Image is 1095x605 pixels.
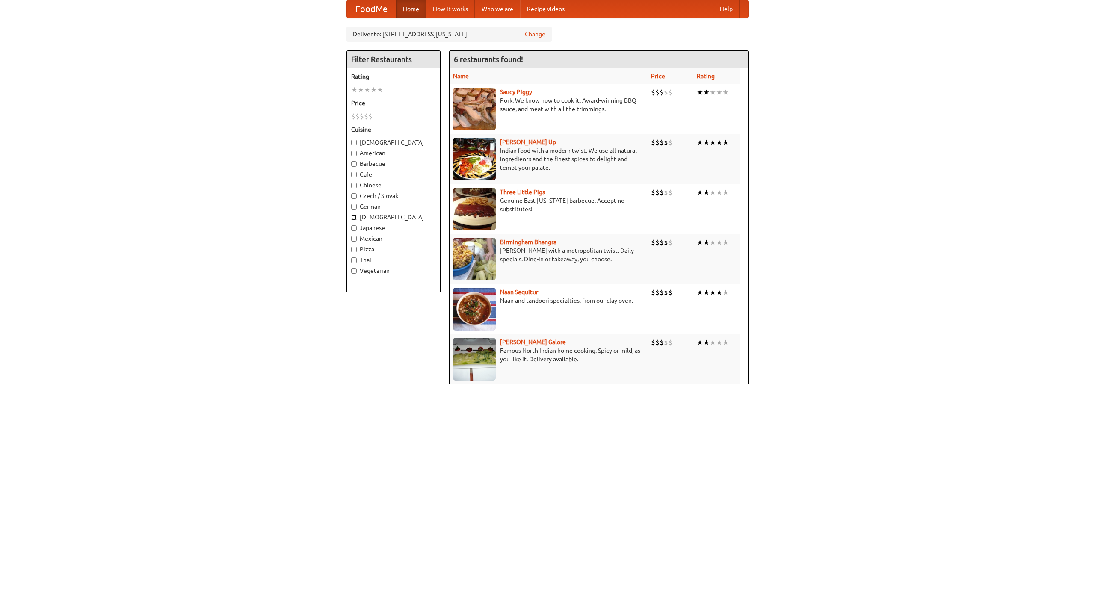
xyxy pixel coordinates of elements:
[453,138,496,180] img: curryup.jpg
[703,288,710,297] li: ★
[703,238,710,247] li: ★
[351,99,436,107] h5: Price
[500,189,545,195] a: Three Little Pigs
[453,338,496,381] img: currygalore.jpg
[710,138,716,147] li: ★
[500,89,532,95] a: Saucy Piggy
[453,346,644,363] p: Famous North Indian home cooking. Spicy or mild, as you like it. Delivery available.
[368,112,373,121] li: $
[716,138,722,147] li: ★
[347,0,396,18] a: FoodMe
[697,338,703,347] li: ★
[351,149,436,157] label: American
[351,85,358,94] li: ★
[351,236,357,242] input: Mexican
[351,234,436,243] label: Mexican
[651,338,655,347] li: $
[500,139,556,145] b: [PERSON_NAME] Up
[660,88,664,97] li: $
[668,288,672,297] li: $
[664,338,668,347] li: $
[453,146,644,172] p: Indian food with a modern twist. We use all-natural ingredients and the finest spices to delight ...
[710,338,716,347] li: ★
[697,238,703,247] li: ★
[722,88,729,97] li: ★
[426,0,475,18] a: How it works
[351,72,436,81] h5: Rating
[710,288,716,297] li: ★
[364,85,370,94] li: ★
[500,339,566,345] a: [PERSON_NAME] Galore
[664,188,668,197] li: $
[655,138,660,147] li: $
[351,112,355,121] li: $
[351,256,436,264] label: Thai
[716,88,722,97] li: ★
[713,0,740,18] a: Help
[651,188,655,197] li: $
[351,268,357,274] input: Vegetarian
[520,0,571,18] a: Recipe videos
[703,338,710,347] li: ★
[716,338,722,347] li: ★
[396,0,426,18] a: Home
[697,73,715,80] a: Rating
[710,188,716,197] li: ★
[722,188,729,197] li: ★
[655,188,660,197] li: $
[351,125,436,134] h5: Cuisine
[351,151,357,156] input: American
[660,238,664,247] li: $
[716,188,722,197] li: ★
[655,88,660,97] li: $
[453,96,644,113] p: Pork. We know how to cook it. Award-winning BBQ sauce, and meat with all the trimmings.
[660,288,664,297] li: $
[710,88,716,97] li: ★
[664,238,668,247] li: $
[351,172,357,177] input: Cafe
[651,238,655,247] li: $
[351,140,357,145] input: [DEMOGRAPHIC_DATA]
[453,246,644,263] p: [PERSON_NAME] with a metropolitan twist. Daily specials. Dine-in or takeaway, you choose.
[655,338,660,347] li: $
[668,138,672,147] li: $
[500,239,556,245] a: Birmingham Bhangra
[722,238,729,247] li: ★
[668,188,672,197] li: $
[722,288,729,297] li: ★
[351,245,436,254] label: Pizza
[660,188,664,197] li: $
[358,85,364,94] li: ★
[351,170,436,179] label: Cafe
[697,288,703,297] li: ★
[360,112,364,121] li: $
[668,338,672,347] li: $
[351,159,436,168] label: Barbecue
[351,161,357,167] input: Barbecue
[364,112,368,121] li: $
[660,338,664,347] li: $
[453,296,644,305] p: Naan and tandoori specialties, from our clay oven.
[351,213,436,221] label: [DEMOGRAPHIC_DATA]
[710,238,716,247] li: ★
[697,188,703,197] li: ★
[651,88,655,97] li: $
[475,0,520,18] a: Who we are
[703,138,710,147] li: ★
[655,238,660,247] li: $
[454,55,523,63] ng-pluralize: 6 restaurants found!
[351,183,357,188] input: Chinese
[651,73,665,80] a: Price
[351,138,436,147] label: [DEMOGRAPHIC_DATA]
[351,193,357,199] input: Czech / Slovak
[655,288,660,297] li: $
[351,257,357,263] input: Thai
[716,238,722,247] li: ★
[377,85,383,94] li: ★
[651,138,655,147] li: $
[351,224,436,232] label: Japanese
[722,138,729,147] li: ★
